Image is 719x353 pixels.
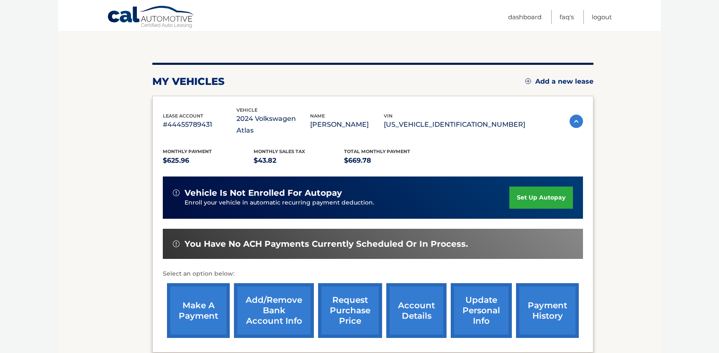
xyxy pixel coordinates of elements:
[107,5,195,30] a: Cal Automotive
[344,148,410,154] span: Total Monthly Payment
[384,119,525,130] p: [US_VEHICLE_IDENTIFICATION_NUMBER]
[509,187,573,209] a: set up autopay
[163,119,236,130] p: #44455789431
[560,10,574,24] a: FAQ's
[570,115,583,128] img: accordion-active.svg
[185,198,509,207] p: Enroll your vehicle in automatic recurring payment deduction.
[318,283,382,338] a: request purchase price
[508,10,542,24] a: Dashboard
[384,113,393,119] span: vin
[525,78,531,84] img: add.svg
[236,113,310,136] p: 2024 Volkswagen Atlas
[525,77,593,86] a: Add a new lease
[163,148,212,154] span: Monthly Payment
[236,107,257,113] span: vehicle
[163,113,203,119] span: lease account
[254,155,344,166] p: $43.82
[234,283,314,338] a: Add/Remove bank account info
[516,283,579,338] a: payment history
[167,283,230,338] a: make a payment
[451,283,512,338] a: update personal info
[310,119,384,130] p: [PERSON_NAME]
[386,283,447,338] a: account details
[310,113,325,119] span: name
[163,269,583,279] p: Select an option below:
[344,155,435,166] p: $669.78
[163,155,254,166] p: $625.96
[173,240,180,247] img: alert-white.svg
[185,239,468,249] span: You have no ACH payments currently scheduled or in process.
[152,75,225,88] h2: my vehicles
[185,188,342,198] span: vehicle is not enrolled for autopay
[173,189,180,196] img: alert-white.svg
[592,10,612,24] a: Logout
[254,148,305,154] span: Monthly sales Tax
